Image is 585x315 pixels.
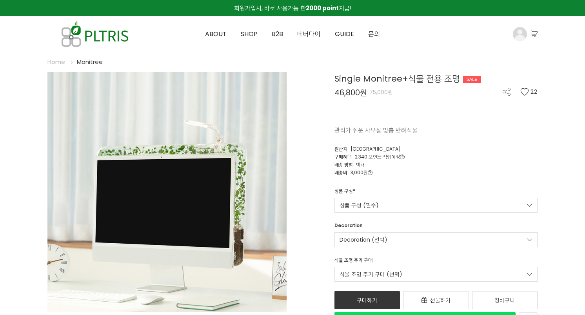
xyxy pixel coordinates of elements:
span: 구매혜택 [334,153,352,160]
a: Decoration (선택) [334,232,538,247]
span: 회원가입시, 바로 사용가능 한 지급! [234,4,351,12]
span: 택배 [356,161,365,168]
span: 2,340 포인트 적립예정 [355,153,405,160]
span: 3,000원 [351,169,372,176]
span: B2B [272,29,283,38]
img: 프로필 이미지 [513,27,527,41]
a: GUIDE [328,16,361,52]
a: 네버다이 [290,16,328,52]
a: 선물하기 [403,291,469,309]
a: Home [47,58,65,66]
span: 46,800원 [334,89,367,97]
a: 식물 조명 추가 구매 (선택) [334,267,538,282]
a: B2B [265,16,290,52]
span: [GEOGRAPHIC_DATA] [351,146,401,152]
button: 22 [520,88,538,96]
span: 배송비 [334,169,347,176]
a: 장바구니 [472,291,538,309]
a: SHOP [234,16,265,52]
a: 구매하기 [334,291,400,309]
div: 상품 구성 [334,188,355,198]
div: Single Monitree+식물 전용 조명 [334,72,538,85]
span: 원산지 [334,146,347,152]
div: 식물 조명 추가 구매 [334,257,372,267]
span: GUIDE [335,29,354,38]
a: 상품 구성 (필수) [334,198,538,213]
span: 네버다이 [297,29,321,38]
div: Decoration [334,222,363,232]
span: ABOUT [205,29,227,38]
span: 선물하기 [430,296,451,304]
div: SALE [463,76,481,83]
span: 22 [530,88,538,96]
a: Monitree [77,58,103,66]
strong: 2000 point [306,4,339,12]
a: 문의 [361,16,387,52]
span: 배송 방법 [334,161,353,168]
span: SHOP [241,29,258,38]
span: 75,000원 [369,88,393,96]
a: ABOUT [198,16,234,52]
span: 문의 [368,29,380,38]
p: 관리가 쉬운 사무실 맞춤 반려식물 [334,126,538,135]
